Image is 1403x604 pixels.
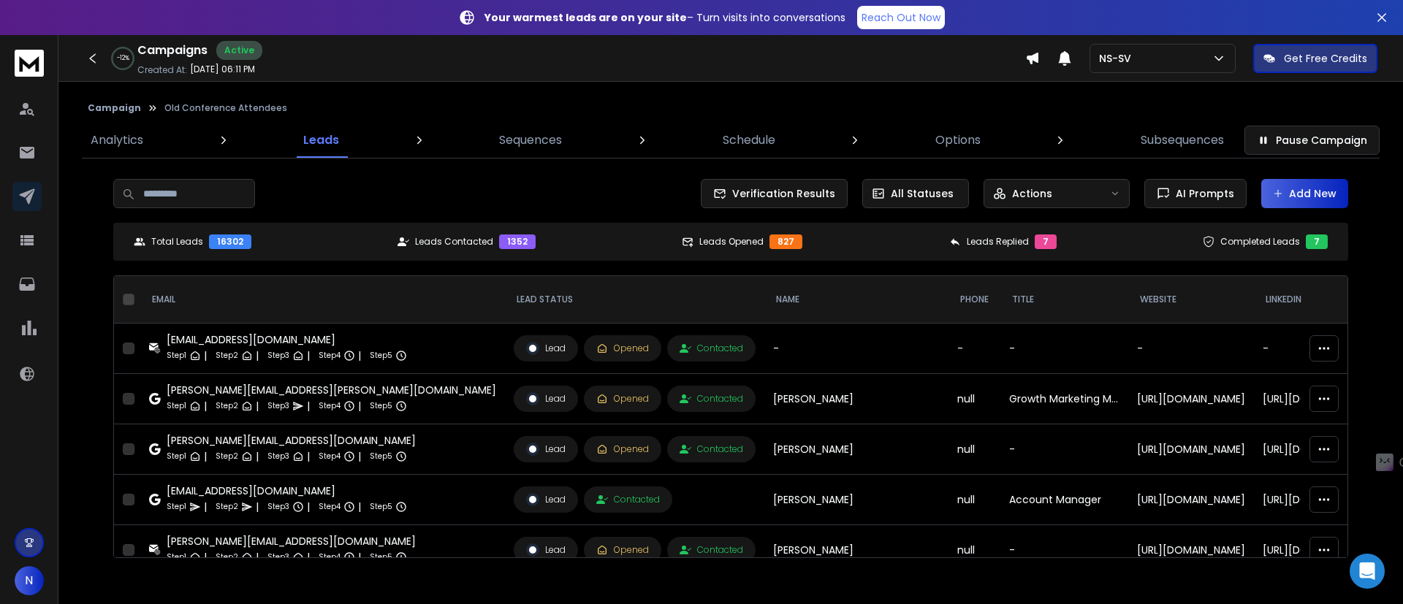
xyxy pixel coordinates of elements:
p: | [307,348,310,363]
p: | [358,348,361,363]
p: | [358,500,361,514]
div: [EMAIL_ADDRESS][DOMAIN_NAME] [167,332,407,347]
p: | [204,500,207,514]
p: Leads Replied [967,236,1029,248]
p: | [204,348,207,363]
p: [DATE] 06:11 PM [190,64,255,75]
td: [PERSON_NAME] [764,424,948,475]
a: Schedule [714,123,784,158]
p: Step 2 [216,500,238,514]
th: LinkedIn [1254,276,1382,324]
p: | [256,500,259,514]
button: Campaign [88,102,141,114]
p: | [307,500,310,514]
p: Step 5 [370,550,392,565]
p: | [358,550,361,565]
th: EMAIL [140,276,505,324]
button: N [15,566,44,595]
p: Created At: [137,64,187,76]
div: Lead [526,543,566,557]
p: Step 4 [319,500,341,514]
td: - [1254,324,1382,374]
a: Reach Out Now [857,6,945,29]
p: Step 4 [319,449,341,464]
p: | [256,399,259,413]
div: Contacted [680,343,743,354]
button: AI Prompts [1144,179,1247,208]
td: [URL][DOMAIN_NAME][PERSON_NAME] [1254,475,1382,525]
td: Account Manager [1000,475,1128,525]
div: [EMAIL_ADDRESS][DOMAIN_NAME] [167,483,407,498]
p: | [256,449,259,464]
a: Options [927,123,989,158]
div: [PERSON_NAME][EMAIL_ADDRESS][DOMAIN_NAME] [167,433,416,448]
p: | [256,348,259,363]
div: Opened [596,393,649,405]
div: Contacted [680,544,743,556]
td: - [1000,324,1128,374]
td: [URL][DOMAIN_NAME] [1128,475,1254,525]
td: [PERSON_NAME] [764,374,948,424]
p: -12 % [117,54,129,63]
p: Step 1 [167,550,186,565]
div: [PERSON_NAME][EMAIL_ADDRESS][DOMAIN_NAME] [167,534,416,548]
p: Reach Out Now [862,10,940,25]
p: Step 2 [216,449,238,464]
p: Subsequences [1141,131,1224,149]
td: Growth Marketing Manager [1000,374,1128,424]
p: Step 5 [370,399,392,413]
div: Open Intercom Messenger [1350,554,1385,589]
h1: Campaigns [137,42,208,59]
td: null [948,475,1000,525]
td: null [948,525,1000,576]
a: Analytics [82,123,152,158]
p: Step 5 [370,449,392,464]
p: | [307,550,310,565]
div: Opened [596,544,649,556]
p: Get Free Credits [1284,51,1367,66]
p: Step 1 [167,348,186,363]
div: [PERSON_NAME][EMAIL_ADDRESS][PERSON_NAME][DOMAIN_NAME] [167,383,496,397]
button: Add New [1261,179,1348,208]
td: - [764,324,948,374]
p: Step 4 [319,399,341,413]
p: Step 3 [267,550,289,565]
td: [URL][DOMAIN_NAME] [1128,424,1254,475]
p: Step 2 [216,550,238,565]
p: | [204,399,207,413]
p: Completed Leads [1220,236,1300,248]
p: | [204,550,207,565]
td: - [1000,525,1128,576]
p: NS-SV [1099,51,1137,66]
p: Leads Contacted [415,236,493,248]
div: Contacted [680,443,743,455]
a: Sequences [490,123,571,158]
div: Lead [526,443,566,456]
p: Analytics [91,131,143,149]
p: | [204,449,207,464]
span: Verification Results [726,186,835,201]
td: [URL][DOMAIN_NAME][PERSON_NAME] [1254,525,1382,576]
td: - [1128,324,1254,374]
td: [URL][DOMAIN_NAME] [1254,424,1382,475]
p: Old Conference Attendees [164,102,287,114]
th: Phone [948,276,1000,324]
p: Total Leads [151,236,203,248]
p: Step 1 [167,399,186,413]
div: Contacted [596,494,660,505]
td: null [948,374,1000,424]
p: Step 1 [167,449,186,464]
p: Step 3 [267,449,289,464]
div: Opened [596,343,649,354]
p: Step 4 [319,348,341,363]
button: Get Free Credits [1253,44,1377,73]
p: | [358,399,361,413]
div: Active [216,41,262,60]
div: 16302 [209,234,251,249]
div: Lead [526,493,566,506]
p: Step 5 [370,500,392,514]
div: Lead [526,342,566,355]
th: website [1128,276,1254,324]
